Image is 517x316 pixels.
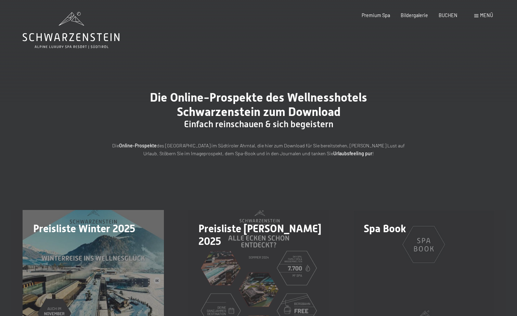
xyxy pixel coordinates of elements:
p: Die des [GEOGRAPHIC_DATA] im Südtiroler Ahrntal, die hier zum Download für Sie bereitstehen, [PER... [108,142,409,157]
a: Premium Spa [362,12,390,18]
span: Preisliste Winter 2025 [33,222,135,235]
span: Die Online-Prospekte des Wellnesshotels Schwarzenstein zum Download [150,90,367,119]
span: Einfach reinschauen & sich begeistern [184,119,333,129]
a: BUCHEN [439,12,457,18]
span: Spa Book [364,222,406,235]
span: Preisliste [PERSON_NAME] 2025 [198,222,321,247]
strong: Online-Prospekte [119,143,157,148]
span: Menü [480,12,493,18]
a: Bildergalerie [401,12,428,18]
strong: Urlaubsfeeling pur [333,150,372,156]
